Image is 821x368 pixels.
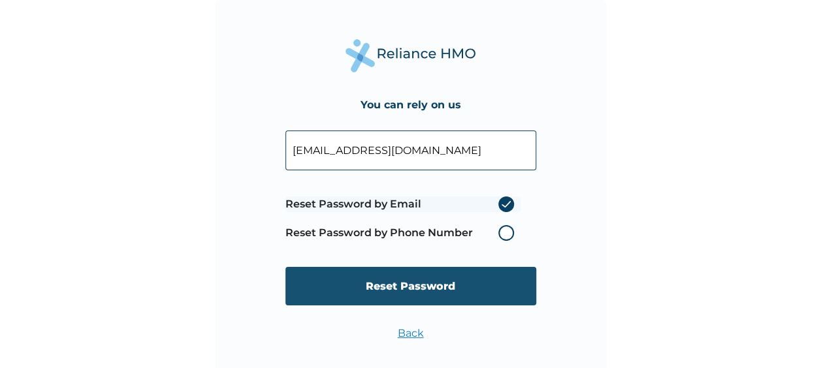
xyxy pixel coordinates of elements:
[398,327,424,339] a: Back
[285,267,536,305] input: Reset Password
[285,225,521,241] label: Reset Password by Phone Number
[346,39,476,72] img: Reliance Health's Logo
[285,196,521,212] label: Reset Password by Email
[361,99,461,111] h4: You can rely on us
[285,190,521,247] span: Password reset method
[285,130,536,170] input: Your Enrollee ID or Email Address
